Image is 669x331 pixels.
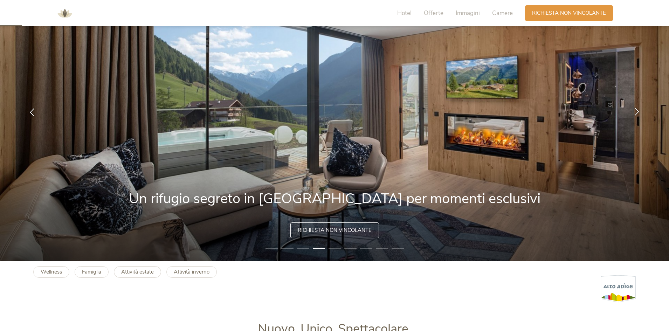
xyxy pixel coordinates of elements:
span: Hotel [397,9,412,17]
span: Immagini [456,9,480,17]
span: Camere [492,9,513,17]
b: Attività estate [121,268,154,275]
span: Offerte [424,9,443,17]
a: Attività estate [114,266,161,278]
img: AMONTI & LUNARIS Wellnessresort [54,3,75,24]
a: Famiglia [75,266,109,278]
a: Wellness [33,266,69,278]
a: Attività inverno [166,266,217,278]
img: Alto Adige [601,275,636,303]
b: Famiglia [82,268,101,275]
b: Wellness [41,268,62,275]
b: Attività inverno [174,268,209,275]
a: AMONTI & LUNARIS Wellnessresort [54,11,75,15]
span: Richiesta non vincolante [298,227,372,234]
span: Richiesta non vincolante [532,9,606,17]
